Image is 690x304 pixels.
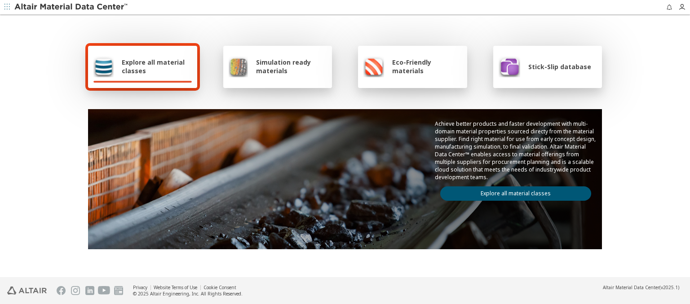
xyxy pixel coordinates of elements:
[435,120,597,181] p: Achieve better products and faster development with multi-domain material properties sourced dire...
[528,62,591,71] span: Stick-Slip database
[122,58,192,75] span: Explore all material classes
[133,291,243,297] div: © 2025 Altair Engineering, Inc. All Rights Reserved.
[203,284,236,291] a: Cookie Consent
[229,56,248,77] img: Simulation ready materials
[363,56,384,77] img: Eco-Friendly materials
[392,58,461,75] span: Eco-Friendly materials
[603,284,659,291] span: Altair Material Data Center
[14,3,129,12] img: Altair Material Data Center
[256,58,327,75] span: Simulation ready materials
[7,286,47,295] img: Altair Engineering
[499,56,520,77] img: Stick-Slip database
[93,56,114,77] img: Explore all material classes
[603,284,679,291] div: (v2025.1)
[440,186,591,201] a: Explore all material classes
[154,284,197,291] a: Website Terms of Use
[133,284,147,291] a: Privacy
